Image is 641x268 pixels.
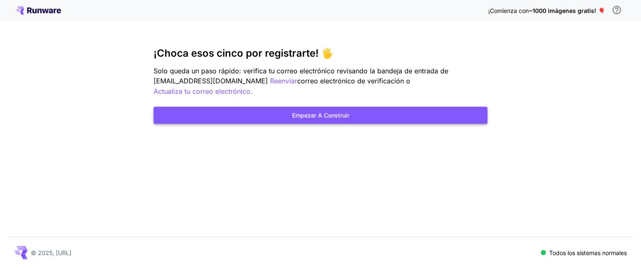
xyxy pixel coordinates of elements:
[154,107,487,124] button: Empezar a construir
[529,7,605,14] font: ~1000 imágenes gratis! 🎈
[154,67,448,75] font: Solo queda un paso rápido: verifica tu correo electrónico revisando la bandeja de entrada de
[270,76,297,86] button: Reenviar
[154,77,268,85] font: [EMAIL_ADDRESS][DOMAIN_NAME]
[270,77,297,85] font: Reenviar
[154,86,252,97] button: Actualiza tu correo electrónico.
[297,77,410,85] font: correo electrónico de verificación o
[154,87,252,95] font: Actualiza tu correo electrónico.
[488,7,529,14] font: ¡Comienza con
[31,249,71,256] font: © 2025, [URL]
[608,2,625,18] button: Para calificar para obtener crédito gratuito, debe registrarse con una dirección de correo electr...
[154,47,334,59] font: ¡Choca esos cinco por registrarte! 🖐️
[292,112,349,119] font: Empezar a construir
[549,249,627,256] font: Todos los sistemas normales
